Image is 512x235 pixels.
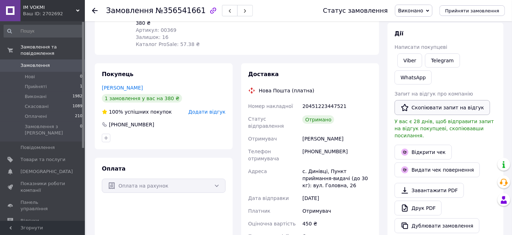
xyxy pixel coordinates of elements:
[102,94,182,103] div: 1 замовлення у вас на 380 ₴
[397,53,422,68] a: Viber
[136,41,200,47] span: Каталог ProSale: 57.38 ₴
[21,218,39,224] span: Відгуки
[25,74,35,80] span: Нові
[301,100,373,113] div: 20451223447521
[21,180,65,193] span: Показники роботи компанії
[109,109,123,115] span: 100%
[72,93,82,100] span: 1982
[395,30,403,37] span: Дії
[136,34,168,40] span: Залишок: 16
[188,109,226,115] span: Додати відгук
[301,132,373,145] div: [PERSON_NAME]
[136,19,211,27] div: 380 ₴
[72,103,82,110] span: 1089
[248,116,284,129] span: Статус відправлення
[301,145,373,165] div: [PHONE_NUMBER]
[136,27,176,33] span: Артикул: 00369
[23,4,76,11] span: ІМ VOKMI
[248,208,270,214] span: Платник
[80,74,82,80] span: 0
[21,199,65,212] span: Панель управління
[395,44,447,50] span: Написати покупцеві
[102,85,143,91] a: [PERSON_NAME]
[395,119,494,138] span: У вас є 28 днів, щоб відправити запит на відгук покупцеві, скопіювавши посилання.
[440,5,505,16] button: Прийняти замовлення
[301,192,373,205] div: [DATE]
[21,156,65,163] span: Товари та послуги
[25,124,80,136] span: Замовлення з [PERSON_NAME]
[248,136,277,142] span: Отримувач
[257,87,316,94] div: Нова Пошта (платна)
[248,168,267,174] span: Адреса
[323,7,388,14] div: Статус замовлення
[395,201,442,216] a: Друк PDF
[21,62,50,69] span: Замовлення
[395,70,432,85] a: WhatsApp
[248,195,289,201] span: Дата відправки
[75,113,82,120] span: 210
[102,165,126,172] span: Оплата
[92,7,98,14] div: Повернутися назад
[108,121,155,128] div: [PHONE_NUMBER]
[25,93,47,100] span: Виконані
[248,149,279,161] span: Телефон отримувача
[301,217,373,230] div: 450 ₴
[248,71,279,78] span: Доставка
[102,108,172,115] div: успішних покупок
[395,162,480,177] button: Видати чек повернення
[80,84,82,90] span: 1
[395,218,479,233] button: Дублювати замовлення
[102,71,134,78] span: Покупець
[301,205,373,217] div: Отримувач
[21,168,73,175] span: [DEMOGRAPHIC_DATA]
[23,11,85,17] div: Ваш ID: 2702692
[301,165,373,192] div: с. Динівці, Пункт приймання-видачі (до 30 кг): вул. Головна, 26
[4,25,83,38] input: Пошук
[302,115,334,124] div: Отримано
[248,221,296,227] span: Оціночна вартість
[25,113,47,120] span: Оплачені
[156,6,206,15] span: №356541661
[21,44,85,57] span: Замовлення та повідомлення
[445,8,499,13] span: Прийняти замовлення
[425,53,460,68] a: Telegram
[395,145,452,160] a: Відкрити чек
[25,103,49,110] span: Скасовані
[395,100,490,115] button: Скопіювати запит на відгук
[395,91,473,97] span: Запит на відгук про компанію
[106,6,153,15] span: Замовлення
[398,8,423,13] span: Виконано
[21,144,55,151] span: Повідомлення
[248,103,293,109] span: Номер накладної
[25,84,47,90] span: Прийняті
[395,183,464,198] a: Завантажити PDF
[80,124,82,136] span: 0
